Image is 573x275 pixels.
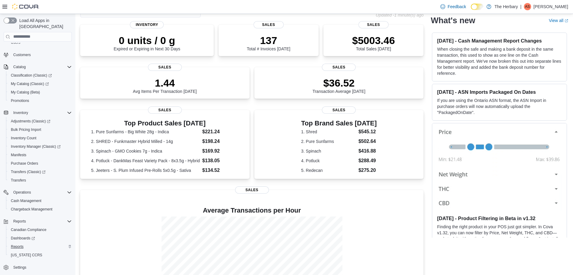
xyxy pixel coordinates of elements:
span: Adjustments (Classic) [11,119,50,124]
svg: External link [565,19,568,23]
p: | [520,3,521,10]
span: Purchase Orders [11,161,38,166]
p: Finding the right product in your POS just got simpler. In Cova v1.32, you can now filter by Pric... [437,224,562,254]
span: Classification (Classic) [11,73,52,78]
p: The Herbary [494,3,518,10]
h3: [DATE] - Product Filtering in Beta in v1.32 [437,216,562,222]
button: Purchase Orders [6,159,74,168]
span: Operations [11,189,72,196]
button: Transfers [6,176,74,185]
span: My Catalog (Beta) [11,90,40,95]
dt: 2. SHRED - Funkmaster Hybrid Milled - 14g [91,138,200,144]
span: Reports [13,219,26,224]
div: Expired or Expiring in Next 30 Days [114,34,180,51]
a: Dashboards [8,235,37,242]
dd: $288.49 [358,157,377,164]
button: Operations [1,188,74,197]
span: My Catalog (Beta) [8,89,72,96]
div: Total Sales [DATE] [352,34,395,51]
span: Inventory Count [8,134,72,142]
span: Promotions [8,97,72,104]
p: $5003.46 [352,34,395,46]
span: Inventory [13,110,28,115]
span: Sales [148,106,182,114]
dt: 4. Potluck [301,158,356,164]
span: Inventory Manager (Classic) [11,144,61,149]
a: View allExternal link [549,18,568,23]
span: Catalog [13,65,26,69]
span: Chargeback Management [11,207,52,212]
button: Operations [11,189,33,196]
a: Reports [8,243,26,250]
h3: Top Product Sales [DATE] [91,120,238,127]
a: Inventory Manager (Classic) [8,143,63,150]
span: Bulk Pricing Import [11,127,41,132]
span: My Catalog (Classic) [11,81,49,86]
span: Transfers (Classic) [8,168,72,175]
dd: $545.12 [358,128,377,135]
dt: 2. Pure Sunfarms [301,138,356,144]
button: Promotions [6,96,74,105]
div: Transaction Average [DATE] [313,77,366,94]
span: Inventory Count [11,136,36,141]
p: 0 units / 0 g [114,34,180,46]
div: Total # Invoices [DATE] [247,34,290,51]
span: Dashboards [11,236,35,241]
a: Bulk Pricing Import [8,126,44,133]
button: Settings [1,263,74,272]
dd: $221.24 [202,128,238,135]
input: Dark Mode [471,4,483,10]
a: My Catalog (Classic) [6,80,74,88]
span: Settings [13,265,26,270]
button: Inventory [11,109,30,116]
span: Inventory Manager (Classic) [8,143,72,150]
a: Classification (Classic) [8,72,54,79]
p: 137 [247,34,290,46]
button: Customers [1,50,74,59]
dt: 5. Jeeters - S. Plum Infused Pre-Rolls 5x0.5g - Sativa [91,167,200,173]
a: Settings [11,264,29,271]
span: Sales [253,21,284,28]
button: Catalog [1,63,74,71]
p: 1.44 [133,77,197,89]
span: Inventory [11,109,72,116]
a: Cash Management [8,197,44,204]
span: Sales [235,186,269,194]
span: Customers [11,51,72,58]
button: Cash Management [6,197,74,205]
span: Adjustments (Classic) [8,118,72,125]
span: Operations [13,190,31,195]
dd: $138.05 [202,157,238,164]
span: Manifests [11,153,26,157]
dd: $275.20 [358,167,377,174]
h2: What's new [431,16,475,25]
button: Inventory Count [6,134,74,142]
a: Classification (Classic) [6,71,74,80]
dt: 5. Redecan [301,167,356,173]
a: Manifests [8,151,29,159]
h3: Top Brand Sales [DATE] [301,120,377,127]
a: Adjustments (Classic) [8,118,53,125]
button: Manifests [6,151,74,159]
a: Transfers [8,177,28,184]
a: Chargeback Management [8,206,55,213]
div: Avg Items Per Transaction [DATE] [133,77,197,94]
dt: 1. Shred [301,129,356,135]
span: Washington CCRS [8,251,72,259]
a: Dashboards [6,234,74,242]
a: Transfers (Classic) [6,168,74,176]
span: Transfers (Classic) [11,169,46,174]
dd: $134.52 [202,167,238,174]
a: Inventory Manager (Classic) [6,142,74,151]
a: Inventory Count [8,134,39,142]
p: $36.52 [313,77,366,89]
span: Load All Apps in [GEOGRAPHIC_DATA] [17,17,72,30]
p: Updated -1 minute(s) ago [376,13,424,17]
button: Chargeback Management [6,205,74,213]
span: Reports [11,218,72,225]
dt: 3. Spinach - GMO Cookies 7g - Indica [91,148,200,154]
dd: $416.88 [358,147,377,155]
button: Reports [11,218,28,225]
span: Canadian Compliance [11,227,46,232]
span: Cash Management [11,198,41,203]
